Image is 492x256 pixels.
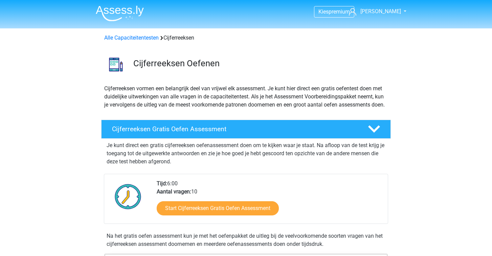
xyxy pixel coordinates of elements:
[102,50,130,79] img: cijferreeksen
[346,7,402,16] a: [PERSON_NAME]
[112,125,357,133] h4: Cijferreeksen Gratis Oefen Assessment
[102,34,390,42] div: Cijferreeksen
[329,8,350,15] span: premium
[133,58,385,69] h3: Cijferreeksen Oefenen
[157,201,279,215] a: Start Cijferreeksen Gratis Oefen Assessment
[152,180,387,224] div: 6:00 10
[96,5,144,21] img: Assessly
[314,7,354,16] a: Kiespremium
[360,8,401,15] span: [PERSON_NAME]
[318,8,329,15] span: Kies
[111,180,145,213] img: Klok
[104,85,388,109] p: Cijferreeksen vormen een belangrijk deel van vrijwel elk assessment. Je kunt hier direct een grat...
[157,188,191,195] b: Aantal vragen:
[107,141,385,166] p: Je kunt direct een gratis cijferreeksen oefenassessment doen om te kijken waar je staat. Na afloo...
[104,232,388,248] div: Na het gratis oefen assessment kun je met het oefenpakket de uitleg bij de veelvoorkomende soorte...
[157,180,167,187] b: Tijd:
[104,34,159,41] a: Alle Capaciteitentesten
[98,120,394,139] a: Cijferreeksen Gratis Oefen Assessment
